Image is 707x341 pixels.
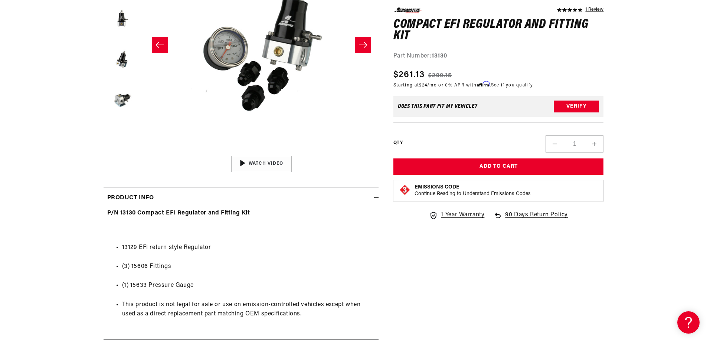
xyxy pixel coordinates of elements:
[493,210,568,227] a: 90 Days Return Policy
[477,81,490,87] span: Affirm
[393,158,604,175] button: Add to Cart
[393,68,425,82] span: $261.13
[393,51,604,61] div: Part Number:
[491,83,533,88] a: See if you qualify - Learn more about Affirm Financing (opens in modal)
[415,191,531,197] p: Continue Reading to Understand Emissions Codes
[419,83,427,88] span: $24
[122,262,375,272] li: (3) 15606 Fittings
[585,7,603,13] a: 1 reviews
[104,81,141,118] button: Load image 5 in gallery view
[415,184,459,190] strong: Emissions Code
[554,101,599,112] button: Verify
[415,184,531,197] button: Emissions CodeContinue Reading to Understand Emissions Codes
[441,210,484,220] span: 1 Year Warranty
[104,40,141,77] button: Load image 4 in gallery view
[393,82,533,89] p: Starting at /mo or 0% APR with .
[122,281,375,291] li: (1) 15633 Pressure Gauge
[505,210,568,227] span: 90 Days Return Policy
[152,37,168,53] button: Slide left
[107,193,154,203] h2: Product Info
[104,187,379,209] summary: Product Info
[355,37,371,53] button: Slide right
[122,243,375,253] li: 13129 EFI return style Regulator
[432,53,447,59] strong: 13130
[122,300,375,319] li: This product is not legal for sale or use on emission-controlled vehicles except when used as a d...
[428,71,452,80] s: $290.15
[393,19,604,42] h1: Compact EFI Regulator and Fitting Kit
[399,184,411,196] img: Emissions code
[398,104,478,109] div: Does This part fit My vehicle?
[393,140,403,146] label: QTY
[429,210,484,220] a: 1 Year Warranty
[107,210,250,216] strong: P/N 13130 Compact EFI Regulator and Fitting Kit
